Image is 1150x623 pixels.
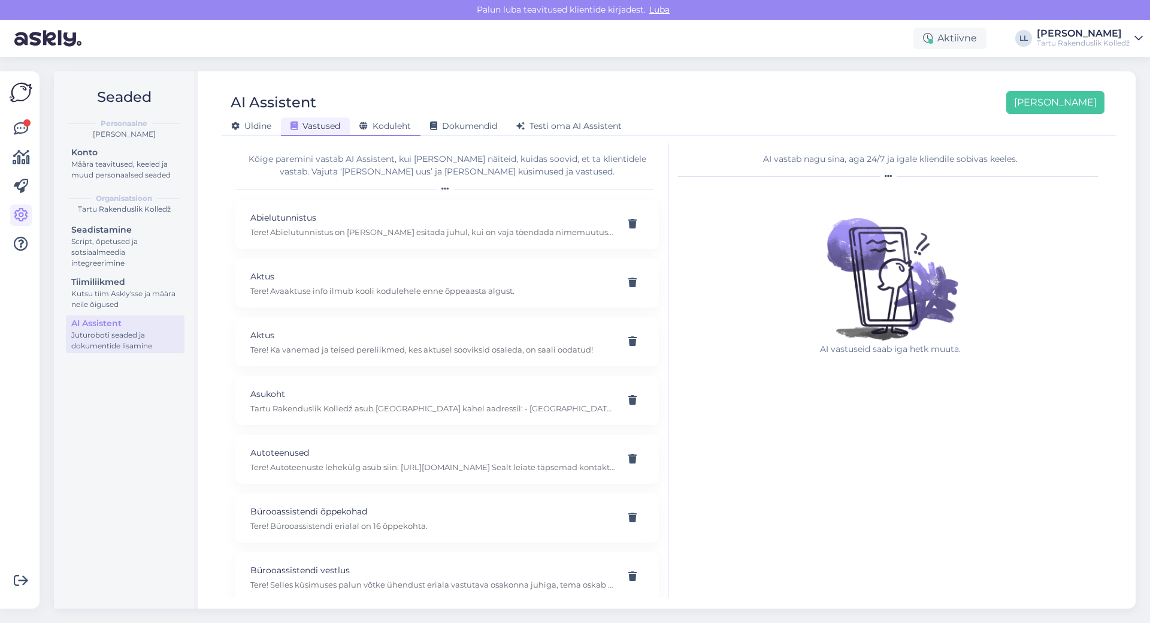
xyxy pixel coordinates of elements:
div: Bürooassistendi õppekohadTere! Bürooassistendi erialal on 16 õppekohta. [235,493,659,543]
a: [PERSON_NAME]Tartu Rakenduslik Kolledž [1037,29,1143,48]
div: AutoteenusedTere! Autoteenuste lehekülg asub siin: [URL][DOMAIN_NAME] Sealt leiate täpsemad konta... [235,435,659,484]
span: Koduleht [359,121,411,131]
div: Konto [71,146,179,159]
div: Seadistamine [71,224,179,236]
p: Tere! Selles küsimuses palun võtke ühendust eriala vastutava osakonna juhiga, tema oskab kindlast... [250,579,615,590]
div: Kõige paremini vastab AI Assistent, kui [PERSON_NAME] näiteid, kuidas soovid, et ta klientidele v... [235,153,659,178]
div: AktusTere! Ka vanemad ja teised pereliikmed, kes aktusel sooviksid osaleda, on saali oodatud! [235,317,659,366]
div: AI Assistent [71,317,179,330]
span: Dokumendid [430,121,497,131]
a: SeadistamineScript, õpetused ja sotsiaalmeedia integreerimine [66,222,184,270]
p: Tere! Bürooassistendi erialal on 16 õppekohta. [250,520,615,531]
p: Bürooassistendi vestlus [250,564,615,577]
p: Abielutunnistus [250,211,615,224]
a: AI AssistentJuturoboti seaded ja dokumentide lisamine [66,315,184,353]
div: Kutsu tiim Askly'sse ja määra neile õigused [71,288,179,310]
div: AI Assistent [231,91,316,114]
img: Askly Logo [10,81,32,104]
div: Aktiivne [913,28,986,49]
a: TiimiliikmedKutsu tiim Askly'sse ja määra neile õigused [66,274,184,312]
p: Bürooassistendi õppekohad [250,505,615,518]
p: Aktus [250,270,615,283]
div: AktusTere! Avaaktuse info ilmub kooli kodulehele enne õppeaasta algust. [235,258,659,308]
div: LL [1015,30,1032,47]
p: Tartu Rakenduslik Kolledž asub [GEOGRAPHIC_DATA] kahel aadressil: - [GEOGRAPHIC_DATA] õppekorpus:... [250,403,615,414]
a: KontoMäära teavitused, keeled ja muud personaalsed seaded [66,145,184,182]
p: Tere! Autoteenuste lehekülg asub siin: [URL][DOMAIN_NAME] Sealt leiate täpsemad kontaktid ja ka h... [250,462,615,472]
div: AbielutunnistusTere! Abielutunnistus on [PERSON_NAME] esitada juhul, kui on vaja tõendada nimemuu... [235,200,659,249]
span: Luba [646,4,673,15]
div: AI vastab nagu sina, aga 24/7 ja igale kliendile sobivas keeles. [678,153,1103,165]
div: [PERSON_NAME] [1037,29,1130,38]
p: Tere! Avaaktuse info ilmub kooli kodulehele enne õppeaasta algust. [250,285,615,296]
p: Asukoht [250,387,615,401]
p: Autoteenused [250,446,615,459]
span: Üldine [231,121,271,131]
div: Tiimiliikmed [71,276,179,288]
img: No qna [813,187,969,343]
div: AsukohtTartu Rakenduslik Kolledž asub [GEOGRAPHIC_DATA] kahel aadressil: - [GEOGRAPHIC_DATA] õppe... [235,376,659,425]
div: Tartu Rakenduslik Kolledž [63,204,184,215]
p: Tere! Ka vanemad ja teised pereliikmed, kes aktusel sooviksid osaleda, on saali oodatud! [250,344,615,355]
span: Testi oma AI Assistent [516,121,622,131]
button: [PERSON_NAME] [1006,91,1104,114]
b: Personaalne [101,118,147,129]
div: Script, õpetused ja sotsiaalmeedia integreerimine [71,236,179,269]
div: Bürooassistendi vestlusTere! Selles küsimuses palun võtke ühendust eriala vastutava osakonna juhi... [235,552,659,601]
p: Aktus [250,329,615,342]
b: Organisatsioon [96,193,152,204]
span: Vastused [290,121,340,131]
p: AI vastuseid saab iga hetk muuta. [813,343,969,356]
div: Määra teavitused, keeled ja muud personaalsed seaded [71,159,179,180]
h2: Seaded [63,86,184,109]
div: Tartu Rakenduslik Kolledž [1037,38,1130,48]
div: [PERSON_NAME] [63,129,184,140]
p: Tere! Abielutunnistus on [PERSON_NAME] esitada juhul, kui on vaja tõendada nimemuutust - näiteks ... [250,227,615,237]
div: Juturoboti seaded ja dokumentide lisamine [71,330,179,351]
